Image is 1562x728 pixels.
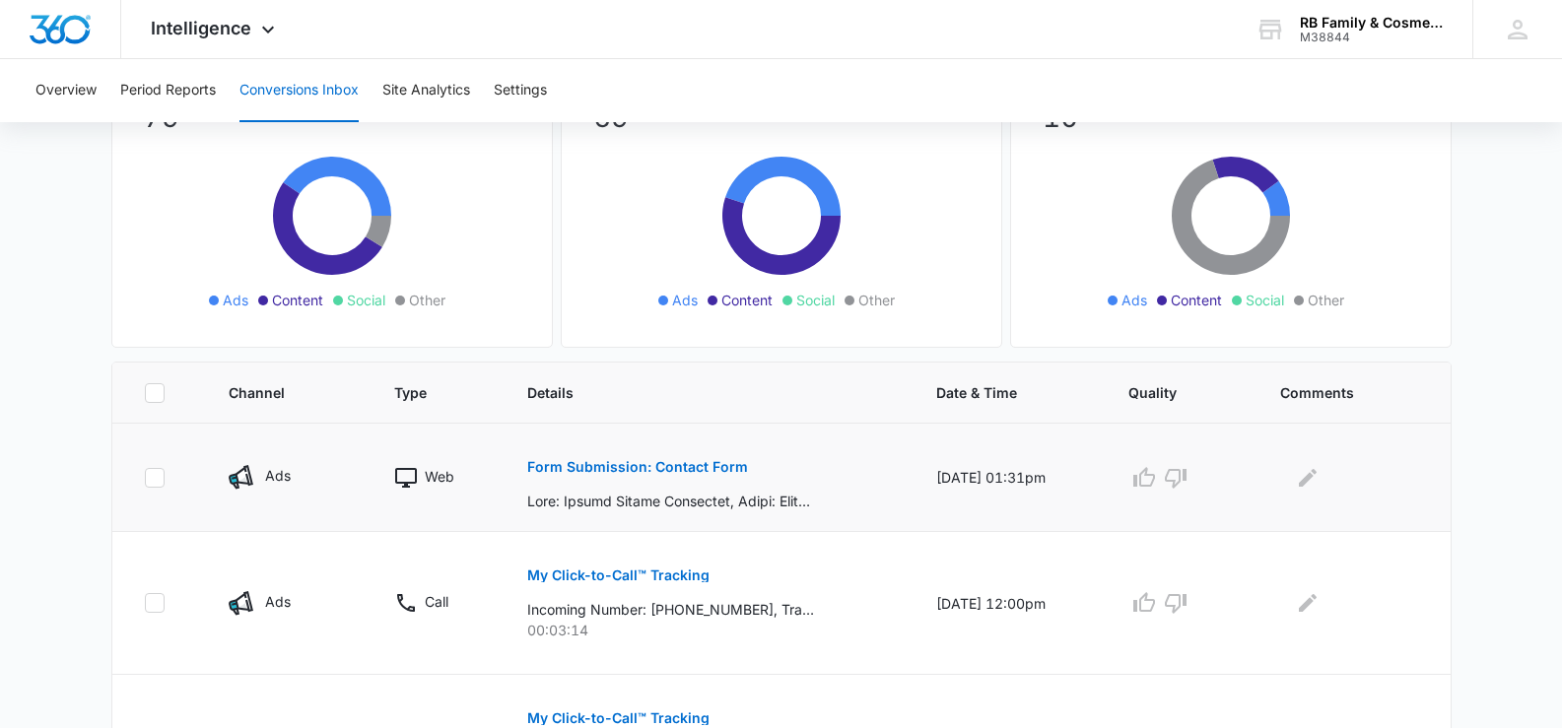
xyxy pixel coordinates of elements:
[425,466,454,487] p: Web
[272,290,323,310] span: Content
[229,382,318,403] span: Channel
[1300,15,1444,31] div: account name
[527,443,748,491] button: Form Submission: Contact Form
[527,711,710,725] p: My Click-to-Call™ Tracking
[527,599,814,620] p: Incoming Number: [PHONE_NUMBER], Tracking Number: [PHONE_NUMBER], Ring To: [PHONE_NUMBER], Caller...
[347,290,385,310] span: Social
[239,59,359,122] button: Conversions Inbox
[265,591,291,612] p: Ads
[913,532,1105,675] td: [DATE] 12:00pm
[527,460,748,474] p: Form Submission: Contact Form
[721,290,773,310] span: Content
[1292,587,1324,619] button: Edit Comments
[151,18,251,38] span: Intelligence
[527,568,710,582] p: My Click-to-Call™ Tracking
[527,491,814,511] p: Lore: Ipsumd Sitame Consectet, Adipi: Elitse3730@doeiu.tem, Incid: 0768417559, Utla etd ma aliq e...
[1292,462,1324,494] button: Edit Comments
[1280,382,1390,403] span: Comments
[913,424,1105,532] td: [DATE] 01:31pm
[35,59,97,122] button: Overview
[223,290,248,310] span: Ads
[1121,290,1147,310] span: Ads
[1308,290,1344,310] span: Other
[1128,382,1204,403] span: Quality
[858,290,895,310] span: Other
[936,382,1053,403] span: Date & Time
[494,59,547,122] button: Settings
[527,382,860,403] span: Details
[382,59,470,122] button: Site Analytics
[409,290,445,310] span: Other
[527,552,710,599] button: My Click-to-Call™ Tracking
[120,59,216,122] button: Period Reports
[672,290,698,310] span: Ads
[1171,290,1222,310] span: Content
[1246,290,1284,310] span: Social
[394,382,451,403] span: Type
[425,591,448,612] p: Call
[265,465,291,486] p: Ads
[527,620,889,640] p: 00:03:14
[796,290,835,310] span: Social
[1300,31,1444,44] div: account id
